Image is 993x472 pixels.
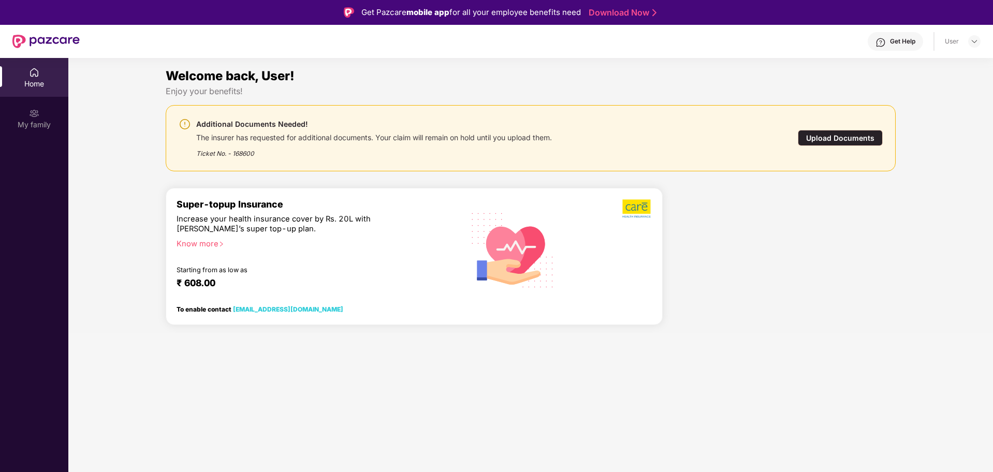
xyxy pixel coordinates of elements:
[166,68,295,83] span: Welcome back, User!
[166,86,896,97] div: Enjoy your benefits!
[652,7,656,18] img: Stroke
[29,108,39,119] img: svg+xml;base64,PHN2ZyB3aWR0aD0iMjAiIGhlaWdodD0iMjAiIHZpZXdCb3g9IjAgMCAyMCAyMCIgZmlsbD0ibm9uZSIgeG...
[622,199,652,218] img: b5dec4f62d2307b9de63beb79f102df3.png
[589,7,653,18] a: Download Now
[233,305,343,313] a: [EMAIL_ADDRESS][DOMAIN_NAME]
[177,266,410,273] div: Starting from as low as
[177,277,444,290] div: ₹ 608.00
[798,130,883,146] div: Upload Documents
[970,37,979,46] img: svg+xml;base64,PHN2ZyBpZD0iRHJvcGRvd24tMzJ4MzIiIHhtbG5zPSJodHRwOi8vd3d3LnczLm9yZy8yMDAwL3N2ZyIgd2...
[29,67,39,78] img: svg+xml;base64,PHN2ZyBpZD0iSG9tZSIgeG1sbnM9Imh0dHA6Ly93d3cudzMub3JnLzIwMDAvc3ZnIiB3aWR0aD0iMjAiIG...
[177,305,343,313] div: To enable contact
[196,130,552,142] div: The insurer has requested for additional documents. Your claim will remain on hold until you uplo...
[177,239,448,246] div: Know more
[177,199,454,210] div: Super-topup Insurance
[406,7,449,17] strong: mobile app
[361,6,581,19] div: Get Pazcare for all your employee benefits need
[890,37,915,46] div: Get Help
[196,118,552,130] div: Additional Documents Needed!
[875,37,886,48] img: svg+xml;base64,PHN2ZyBpZD0iSGVscC0zMngzMiIgeG1sbnM9Imh0dHA6Ly93d3cudzMub3JnLzIwMDAvc3ZnIiB3aWR0aD...
[177,214,409,234] div: Increase your health insurance cover by Rs. 20L with [PERSON_NAME]’s super top-up plan.
[12,35,80,48] img: New Pazcare Logo
[945,37,959,46] div: User
[463,199,562,300] img: svg+xml;base64,PHN2ZyB4bWxucz0iaHR0cDovL3d3dy53My5vcmcvMjAwMC9zdmciIHhtbG5zOnhsaW5rPSJodHRwOi8vd3...
[344,7,354,18] img: Logo
[179,118,191,130] img: svg+xml;base64,PHN2ZyBpZD0iV2FybmluZ18tXzI0eDI0IiBkYXRhLW5hbWU9Ildhcm5pbmcgLSAyNHgyNCIgeG1sbnM9Im...
[196,142,552,158] div: Ticket No. - 168600
[218,241,224,247] span: right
